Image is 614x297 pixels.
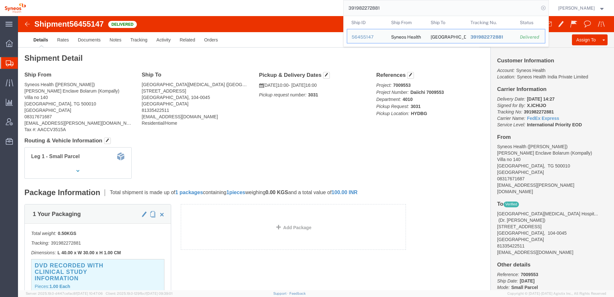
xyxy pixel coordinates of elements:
[18,16,614,290] iframe: FS Legacy Container
[146,292,172,295] span: [DATE] 09:39:01
[470,34,511,40] div: 391982272881
[4,3,26,13] img: logo
[391,29,421,43] div: Syneos Health
[431,29,461,43] div: National Cancer Center Hospital
[77,292,103,295] span: [DATE] 10:47:06
[386,16,426,29] th: Ship From
[520,34,540,40] div: Delivered
[347,16,548,47] table: Search Results
[507,291,606,296] span: Copyright © [DATE]-[DATE] Agistix Inc., All Rights Reserved
[515,16,545,29] th: Status
[558,4,595,12] span: Melissa Gallo
[470,34,503,40] span: 391982272881
[26,292,103,295] span: Server: 2025.19.0-d447cefac8f
[426,16,466,29] th: Ship To
[466,16,515,29] th: Tracking Nu.
[558,4,605,12] button: [PERSON_NAME]
[273,292,289,295] a: Support
[347,16,387,29] th: Ship ID
[344,0,539,16] input: Search for shipment number, reference number
[106,292,172,295] span: Client: 2025.19.0-129fbcf
[289,292,306,295] a: Feedback
[352,34,382,40] div: 56455147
